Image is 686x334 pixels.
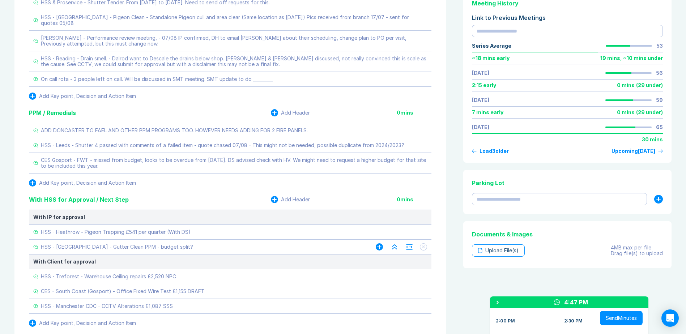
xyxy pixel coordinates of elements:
div: 2:15 early [472,82,496,88]
button: Load3older [472,148,509,154]
div: Upload File(s) [472,244,525,257]
div: Upcoming [DATE] [612,148,655,154]
div: With IP for approval [33,214,427,220]
div: 65 [656,124,663,130]
button: Add Key point, Decision and Action Item [29,93,136,100]
button: Add Header [271,196,310,203]
div: ( 29 under ) [636,82,663,88]
div: HSS - [GEOGRAPHIC_DATA] - Pigeon Clean - Standalone Pigeon cull and area clear (Same location as ... [41,14,427,26]
div: ADD DONCASTER TO FAEL AND OTHER PPM PROGRAMS TOO. HOWEVER NEEDS ADDING FOR 2 FIRE PANELS. [41,128,308,133]
a: [DATE] [472,124,489,130]
div: 0 mins [617,82,635,88]
a: [DATE] [472,70,489,76]
div: HSS - Reading - Drain smell. - Dalrod want to Descale the drains below shop. [PERSON_NAME] & [PER... [41,56,427,67]
div: Open Intercom Messenger [661,309,679,327]
div: CES - South Coast (Gosport) - Office Fixed Wire Test £1,155 DRAFT [41,288,205,294]
div: With Client for approval [33,259,427,265]
button: Add Header [271,109,310,116]
div: 4MB max per file [611,245,663,250]
div: With HSS for Approval / Next Step [29,195,129,204]
div: 0 mins [397,197,431,202]
div: CES Gosport - FWT - missed from budget, looks to be overdue from [DATE]. DS advised check with HV... [41,157,427,169]
div: 4:47 PM [564,298,588,307]
button: Add Key point, Decision and Action Item [29,179,136,187]
div: Add Key point, Decision and Action Item [39,93,136,99]
div: HSS - [GEOGRAPHIC_DATA] - Gutter Clean PPM - budget split? [41,244,193,250]
div: HSS - Manchester CDC - CCTV Alterations £1,087 SSS [41,303,173,309]
div: Link to Previous Meetings [472,13,663,22]
div: 56 [656,70,663,76]
div: ( 29 under ) [636,110,663,115]
div: HSS - Heathrow - Pigeon Trapping £541 per quarter (With DS) [41,229,191,235]
div: 2:00 PM [496,318,515,324]
div: [PERSON_NAME] - Performance review meeting, - 07/08 IP confirmed, DH to email [PERSON_NAME] about... [41,35,427,47]
button: SendMinutes [600,311,643,325]
a: [DATE] [472,97,489,103]
div: HSS - Leeds - Shutter 4 passed with comments of a failed item - quote chased 07/08 - This might n... [41,142,404,148]
div: 59 [656,97,663,103]
div: 0 mins [617,110,635,115]
div: Parking Lot [472,179,663,187]
div: Documents & Images [472,230,663,239]
div: 0 mins [397,110,431,116]
div: On call rota - 3 people left on call. Will be discussed in SMT meeting. SMT update to do _________ [41,76,273,82]
div: 2:30 PM [564,318,583,324]
div: 19 mins , ~ 10 mins under [600,55,663,61]
div: HSS - Treforest - Warehouse Ceiling repairs £2,520 NPC [41,274,176,279]
div: ~ 18 mins early [472,55,510,61]
div: Add Header [281,197,310,202]
div: Add Key point, Decision and Action Item [39,180,136,186]
div: Add Key point, Decision and Action Item [39,320,136,326]
button: Add Key point, Decision and Action Item [29,320,136,327]
div: Drag file(s) to upload [611,250,663,256]
div: Load 3 older [480,148,509,154]
a: Upcoming[DATE] [612,148,663,154]
div: 7 mins early [472,110,503,115]
div: 53 [656,43,663,49]
div: Series Average [472,43,511,49]
div: PPM / Remedials [29,108,76,117]
div: Add Header [281,110,310,116]
div: 30 mins [642,137,663,142]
